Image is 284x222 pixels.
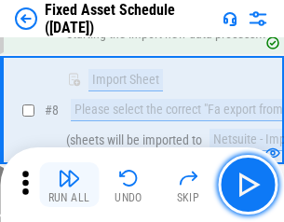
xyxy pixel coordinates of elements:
[177,167,199,189] img: Skip
[115,192,142,203] div: Undo
[58,167,80,189] img: Run All
[45,103,59,118] span: # 8
[117,167,140,189] img: Undo
[88,69,163,91] div: Import Sheet
[177,192,200,203] div: Skip
[223,11,237,26] img: Support
[99,162,158,207] button: Undo
[48,192,90,203] div: Run All
[247,7,269,30] img: Settings menu
[39,162,99,207] button: Run All
[15,7,37,30] img: Back
[233,170,263,200] img: Main button
[45,1,215,36] div: Fixed Asset Schedule ([DATE])
[158,162,218,207] button: Skip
